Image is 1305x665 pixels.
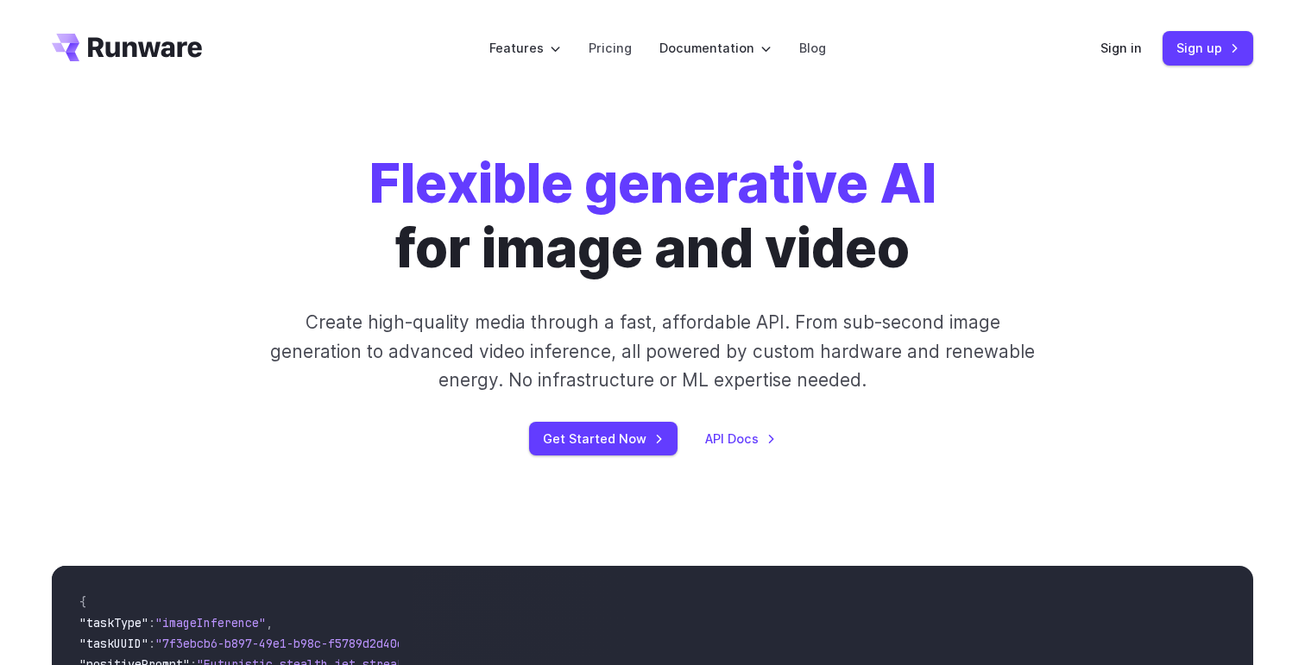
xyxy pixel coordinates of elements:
[489,38,561,58] label: Features
[79,594,86,610] span: {
[589,38,632,58] a: Pricing
[369,151,936,216] strong: Flexible generative AI
[155,615,266,630] span: "imageInference"
[266,615,273,630] span: ,
[79,615,148,630] span: "taskType"
[148,636,155,651] span: :
[1163,31,1253,65] a: Sign up
[369,152,936,280] h1: for image and video
[52,34,202,61] a: Go to /
[529,422,678,455] a: Get Started Now
[659,38,772,58] label: Documentation
[799,38,826,58] a: Blog
[79,636,148,651] span: "taskUUID"
[148,615,155,630] span: :
[155,636,418,651] span: "7f3ebcb6-b897-49e1-b98c-f5789d2d40d7"
[705,429,776,449] a: API Docs
[1100,38,1142,58] a: Sign in
[268,308,1037,394] p: Create high-quality media through a fast, affordable API. From sub-second image generation to adv...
